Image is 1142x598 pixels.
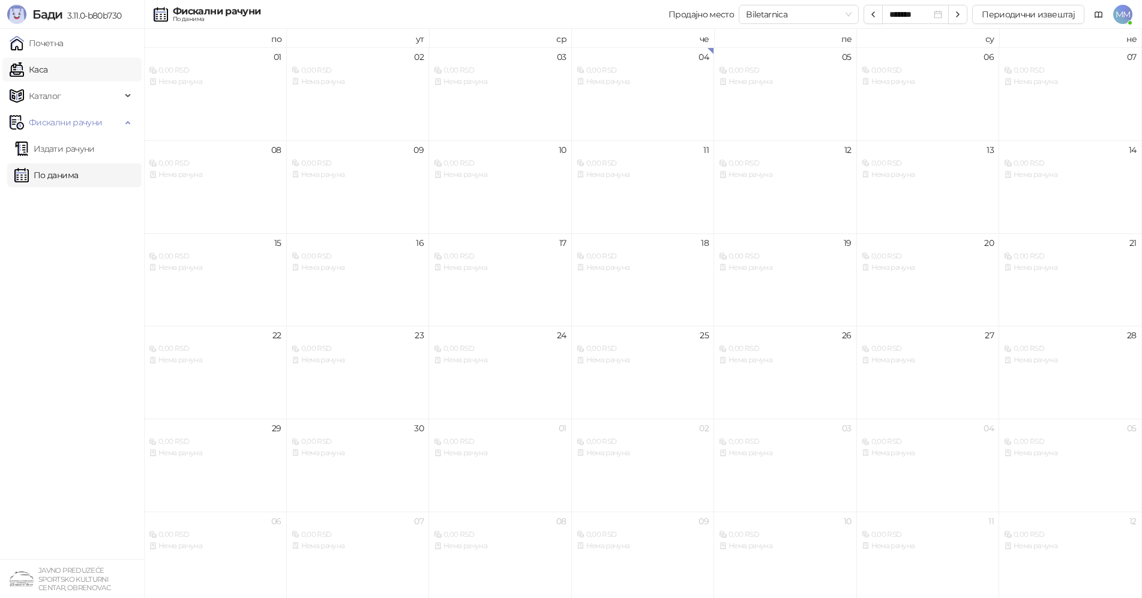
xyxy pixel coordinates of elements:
[572,47,715,140] td: 2025-09-04
[988,517,994,525] div: 11
[862,529,994,540] div: 0,00 RSD
[292,447,424,459] div: Нема рачуна
[719,447,852,459] div: Нема рачуна
[272,331,281,339] div: 22
[149,169,281,181] div: Нема рачуна
[415,331,424,339] div: 23
[173,16,260,22] div: По данима
[149,251,281,262] div: 0,00 RSD
[1129,239,1137,247] div: 21
[572,326,715,419] td: 2025-09-25
[434,251,566,262] div: 0,00 RSD
[429,140,572,233] td: 2025-09-10
[292,158,424,169] div: 0,00 RSD
[292,65,424,76] div: 0,00 RSD
[999,29,1142,47] th: не
[1004,447,1137,459] div: Нема рачуна
[577,76,709,88] div: Нема рачуна
[559,424,566,432] div: 01
[862,262,994,274] div: Нема рачуна
[14,137,95,161] a: Издати рачуни
[144,29,287,47] th: по
[1004,158,1137,169] div: 0,00 RSD
[701,239,709,247] div: 18
[414,424,424,432] div: 30
[29,84,61,108] span: Каталог
[1004,262,1137,274] div: Нема рачуна
[714,419,857,512] td: 2025-10-03
[1004,65,1137,76] div: 0,00 RSD
[862,76,994,88] div: Нема рачуна
[572,419,715,512] td: 2025-10-02
[149,262,281,274] div: Нема рачуна
[559,239,566,247] div: 17
[272,424,281,432] div: 29
[577,343,709,354] div: 0,00 RSD
[144,326,287,419] td: 2025-09-22
[1113,5,1132,24] span: MM
[14,163,78,187] a: По данима
[1004,251,1137,262] div: 0,00 RSD
[862,354,994,366] div: Нема рачуна
[972,5,1084,24] button: Периодични извештај
[842,331,852,339] div: 26
[7,5,26,24] img: Logo
[719,65,852,76] div: 0,00 RSD
[999,233,1142,326] td: 2025-09-21
[292,169,424,181] div: Нема рачуна
[699,53,709,61] div: 04
[844,239,852,247] div: 19
[271,517,281,525] div: 06
[149,540,281,552] div: Нема рачуна
[719,343,852,354] div: 0,00 RSD
[714,140,857,233] td: 2025-09-12
[144,140,287,233] td: 2025-09-08
[149,158,281,169] div: 0,00 RSD
[577,436,709,447] div: 0,00 RSD
[984,53,994,61] div: 06
[714,233,857,326] td: 2025-09-19
[434,76,566,88] div: Нема рачуна
[149,354,281,366] div: Нема рачуна
[149,76,281,88] div: Нема рачуна
[1004,436,1137,447] div: 0,00 RSD
[842,424,852,432] div: 03
[862,447,994,459] div: Нема рачуна
[287,233,430,326] td: 2025-09-16
[719,540,852,552] div: Нема рачуна
[271,146,281,154] div: 08
[999,326,1142,419] td: 2025-09-28
[287,47,430,140] td: 2025-09-02
[429,419,572,512] td: 2025-10-01
[699,424,709,432] div: 02
[719,76,852,88] div: Нема рачуна
[292,262,424,274] div: Нема рачуна
[62,10,121,21] span: 3.11.0-b80b730
[1004,76,1137,88] div: Нема рачуна
[149,529,281,540] div: 0,00 RSD
[572,140,715,233] td: 2025-09-11
[1004,343,1137,354] div: 0,00 RSD
[862,65,994,76] div: 0,00 RSD
[414,517,424,525] div: 07
[857,233,1000,326] td: 2025-09-20
[10,31,64,55] a: Почетна
[429,233,572,326] td: 2025-09-17
[292,540,424,552] div: Нема рачуна
[577,354,709,366] div: Нема рачуна
[149,343,281,354] div: 0,00 RSD
[577,251,709,262] div: 0,00 RSD
[699,517,709,525] div: 09
[556,517,566,525] div: 08
[144,233,287,326] td: 2025-09-15
[10,58,47,82] a: Каса
[414,53,424,61] div: 02
[559,146,566,154] div: 10
[1127,424,1137,432] div: 05
[577,540,709,552] div: Нема рачуна
[703,146,709,154] div: 11
[434,158,566,169] div: 0,00 RSD
[1089,5,1108,24] a: Документација
[700,331,709,339] div: 25
[669,10,734,19] div: Продајно место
